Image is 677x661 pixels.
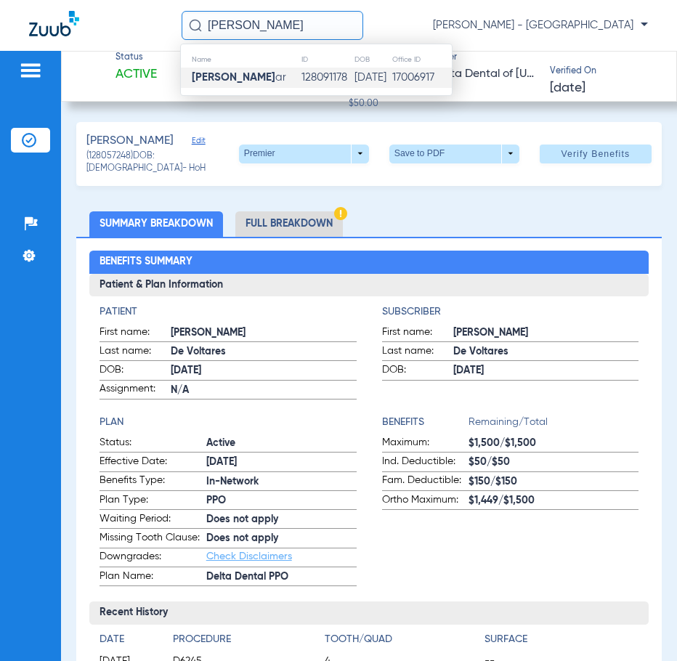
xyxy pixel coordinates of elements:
span: [PERSON_NAME] - [GEOGRAPHIC_DATA] [433,18,648,33]
iframe: Chat Widget [604,591,677,661]
td: [DATE] [354,68,392,88]
td: 128091178 [301,68,354,88]
span: Plan Type: [100,492,206,510]
span: Remaining/Total [469,415,639,435]
app-breakdown-title: Surface [485,632,639,652]
span: Verified On [550,65,654,78]
h4: Date [100,632,161,647]
th: Office ID [392,52,452,68]
span: [DATE] [206,455,357,470]
span: Maximum: [382,435,469,453]
span: $1,500/$1,500 [469,436,639,451]
span: [PERSON_NAME] [86,132,174,150]
img: Search Icon [189,19,202,32]
h4: Surface [485,632,639,647]
span: Active [206,436,357,451]
span: Does not apply [206,512,357,527]
span: Assignment: [100,381,171,399]
li: Summary Breakdown [89,211,223,237]
td: 17006917 [392,68,452,88]
app-breakdown-title: Tooth/Quad [325,632,479,652]
h4: Subscriber [382,304,639,320]
th: DOB [354,52,392,68]
span: $150/$150 [469,474,639,490]
th: Name [181,52,301,68]
span: First name: [100,325,171,342]
button: Premier [239,145,369,163]
strong: [PERSON_NAME] [192,72,275,83]
span: Benefits Type: [100,473,206,490]
img: Hazard [334,207,347,220]
span: DOB: [100,362,171,380]
h4: Procedure [173,632,320,647]
span: [DATE] [550,79,585,97]
h3: Patient & Plan Information [89,274,649,297]
button: Save to PDF [389,145,519,163]
img: hamburger-icon [19,62,42,79]
h4: Benefits [382,415,469,430]
span: Missing Tooth Clause: [100,530,206,548]
span: [DATE] [171,363,357,378]
span: Status [115,52,157,65]
span: Does not apply [206,531,357,546]
span: [PERSON_NAME] [171,325,357,341]
span: Status: [100,435,206,453]
span: $50/$50 [469,455,639,470]
span: De Voltares [453,344,639,360]
span: PPO [206,493,357,508]
span: Fam. Deductible: [382,473,469,490]
h4: Plan [100,415,357,430]
h4: Patient [100,304,357,320]
h2: Benefits Summary [89,251,649,274]
span: Ind. Deductible: [382,454,469,471]
span: N/A [171,383,357,398]
span: Downgrades: [100,549,206,567]
span: (128057248) DOB: [DEMOGRAPHIC_DATA] - HoH [86,150,239,176]
span: Delta Dental PPO [206,569,357,585]
span: $1,449/$1,500 [469,493,639,508]
span: Delta Dental of [US_STATE] [434,65,538,84]
button: Verify Benefits [540,145,652,163]
input: Search for patients [182,11,363,40]
span: Edit [192,136,205,150]
span: Plan Name: [100,569,206,586]
span: Ortho Maximum: [382,492,469,510]
span: Payer [434,52,538,65]
span: Waiting Period: [100,511,206,529]
span: DOB: [382,362,453,380]
span: Active [115,65,157,84]
app-breakdown-title: Procedure [173,632,320,652]
span: Last name: [382,344,453,361]
th: ID [301,52,354,68]
span: De Voltares [171,344,357,360]
span: ar [192,72,286,83]
h3: Recent History [89,601,649,625]
app-breakdown-title: Benefits [382,415,469,435]
app-breakdown-title: Date [100,632,161,652]
span: Last name: [100,344,171,361]
span: First name: [382,325,453,342]
img: Zuub Logo [29,11,79,36]
span: [PERSON_NAME] [453,325,639,341]
span: Effective Date: [100,454,206,471]
span: Verify Benefits [561,148,630,160]
span: [DATE] [453,363,639,378]
span: In-Network [206,474,357,490]
li: Full Breakdown [235,211,343,237]
h4: Tooth/Quad [325,632,479,647]
a: Check Disclaimers [206,551,292,561]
